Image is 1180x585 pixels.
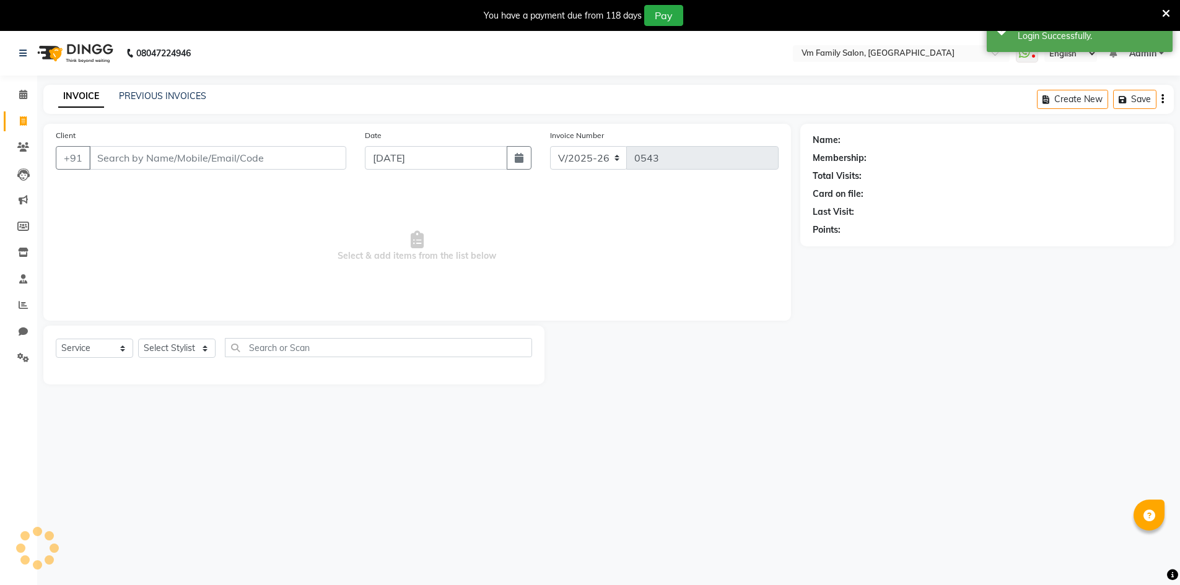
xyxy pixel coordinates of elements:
[813,170,862,183] div: Total Visits:
[644,5,683,26] button: Pay
[484,9,642,22] div: You have a payment due from 118 days
[56,130,76,141] label: Client
[225,338,532,357] input: Search or Scan
[813,188,863,201] div: Card on file:
[813,223,841,236] div: Points:
[56,146,90,170] button: +91
[56,184,779,308] span: Select & add items from the list below
[1037,90,1108,109] button: Create New
[32,36,116,71] img: logo
[813,206,854,219] div: Last Visit:
[365,130,382,141] label: Date
[813,152,867,165] div: Membership:
[1113,90,1156,109] button: Save
[89,146,346,170] input: Search by Name/Mobile/Email/Code
[58,85,104,108] a: INVOICE
[119,90,206,102] a: PREVIOUS INVOICES
[550,130,604,141] label: Invoice Number
[136,36,191,71] b: 08047224946
[813,134,841,147] div: Name:
[1129,47,1156,60] span: Admin
[1018,30,1163,43] div: Login Successfully.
